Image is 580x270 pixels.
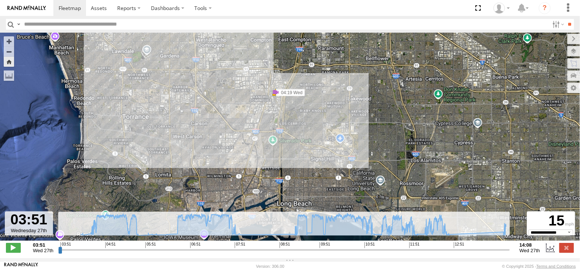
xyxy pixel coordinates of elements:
span: 04:51 [105,242,116,248]
label: Search Query [16,19,22,30]
img: rand-logo.svg [7,6,46,11]
button: Zoom in [4,36,14,46]
label: Play/Stop [6,243,21,253]
button: Zoom out [4,46,14,57]
label: 04:19 Wed [276,89,305,96]
span: 06:51 [190,242,201,248]
span: 05:51 [145,242,156,248]
span: Wed 27th Aug 2025 [33,248,53,253]
span: 10:51 [365,242,375,248]
i: ? [539,2,551,14]
span: 12:51 [454,242,464,248]
div: 15 [528,213,574,230]
div: Version: 306.00 [256,264,284,269]
div: Keith Norris [491,3,513,14]
a: Visit our Website [4,263,38,270]
label: Search Filter Options [550,19,566,30]
button: Zoom Home [4,57,14,67]
strong: 14:08 [520,242,540,248]
span: 09:51 [320,242,330,248]
span: 08:51 [280,242,290,248]
a: Terms and Conditions [537,264,576,269]
span: 07:51 [235,242,245,248]
label: Measure [4,70,14,81]
label: Close [559,243,574,253]
label: Map Settings [567,83,580,93]
span: 11:51 [409,242,420,248]
div: © Copyright 2025 - [502,264,576,269]
strong: 03:51 [33,242,53,248]
span: 03:51 [60,242,71,248]
span: Wed 27th Aug 2025 [520,248,540,253]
